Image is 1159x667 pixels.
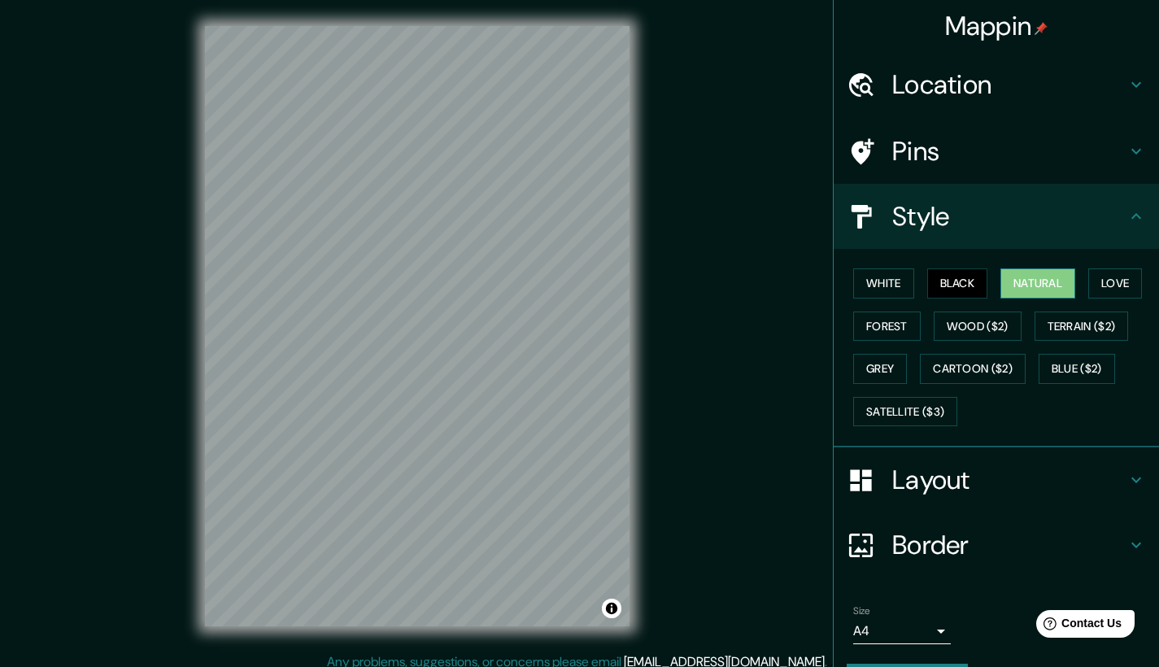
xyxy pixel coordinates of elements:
div: A4 [853,618,951,644]
button: Natural [1000,268,1075,299]
div: Location [834,52,1159,117]
h4: Style [892,200,1126,233]
h4: Location [892,68,1126,101]
div: Border [834,512,1159,578]
h4: Mappin [945,10,1048,42]
div: Style [834,184,1159,249]
iframe: Help widget launcher [1014,604,1141,649]
button: Wood ($2) [934,312,1022,342]
button: Cartoon ($2) [920,354,1026,384]
button: Forest [853,312,921,342]
h4: Pins [892,135,1126,168]
button: Terrain ($2) [1035,312,1129,342]
button: Satellite ($3) [853,397,957,427]
button: Love [1088,268,1142,299]
button: Toggle attribution [602,599,621,618]
div: Layout [834,447,1159,512]
button: Grey [853,354,907,384]
img: pin-icon.png [1035,22,1048,35]
button: Blue ($2) [1039,354,1115,384]
button: Black [927,268,988,299]
h4: Border [892,529,1126,561]
div: Pins [834,119,1159,184]
h4: Layout [892,464,1126,496]
button: White [853,268,914,299]
label: Size [853,604,870,618]
canvas: Map [205,26,630,626]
